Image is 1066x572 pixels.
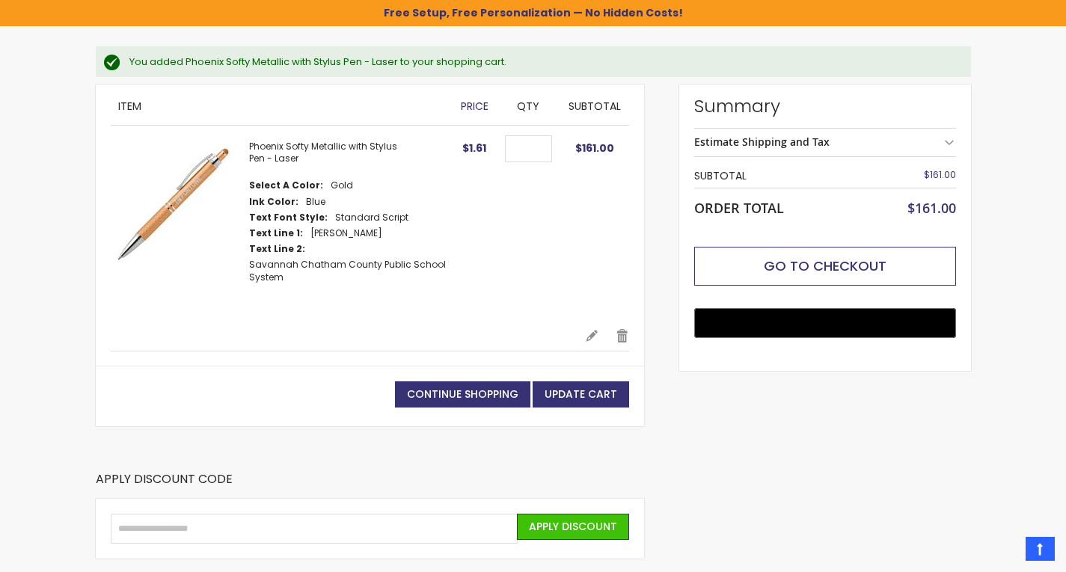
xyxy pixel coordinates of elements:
[694,94,956,118] strong: Summary
[249,243,305,255] dt: Text Line 2
[907,199,956,217] span: $161.00
[529,519,617,534] span: Apply Discount
[111,141,249,313] a: Phoenix Softy Metallic with Stylus Pen - Laser-Gold
[249,179,323,191] dt: Select A Color
[764,256,886,275] span: Go to Checkout
[310,227,382,239] dd: [PERSON_NAME]
[249,196,298,208] dt: Ink Color
[533,381,629,408] button: Update Cart
[545,387,617,402] span: Update Cart
[694,247,956,286] button: Go to Checkout
[249,212,328,224] dt: Text Font Style
[335,212,408,224] dd: Standard Script
[924,168,956,181] span: $161.00
[461,99,488,114] span: Price
[96,471,233,499] strong: Apply Discount Code
[575,141,614,156] span: $161.00
[249,227,303,239] dt: Text Line 1
[118,99,141,114] span: Item
[249,259,447,283] dd: Savannah Chatham County Public School System
[517,99,539,114] span: Qty
[111,141,234,264] img: Phoenix Softy Metallic with Stylus Pen - Laser-Gold
[694,164,869,188] th: Subtotal
[694,197,784,217] strong: Order Total
[462,141,486,156] span: $1.61
[694,308,956,338] button: Buy with GPay
[331,179,353,191] dd: Gold
[306,196,325,208] dd: Blue
[395,381,530,408] a: Continue Shopping
[1026,537,1055,561] a: Top
[694,135,830,149] strong: Estimate Shipping and Tax
[407,387,518,402] span: Continue Shopping
[249,140,397,164] a: Phoenix Softy Metallic with Stylus Pen - Laser
[129,55,956,69] div: You added Phoenix Softy Metallic with Stylus Pen - Laser to your shopping cart.
[569,99,621,114] span: Subtotal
